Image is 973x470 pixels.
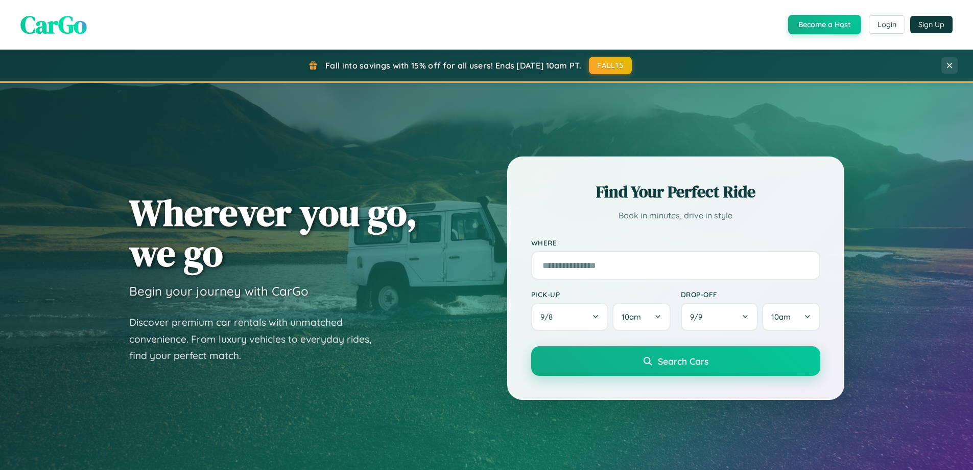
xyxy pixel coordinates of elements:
[540,312,558,322] span: 9 / 8
[681,290,820,299] label: Drop-off
[658,355,708,367] span: Search Cars
[622,312,641,322] span: 10am
[690,312,707,322] span: 9 / 9
[129,283,308,299] h3: Begin your journey with CarGo
[20,8,87,41] span: CarGo
[771,312,791,322] span: 10am
[325,60,581,71] span: Fall into savings with 15% off for all users! Ends [DATE] 10am PT.
[910,16,953,33] button: Sign Up
[788,15,861,34] button: Become a Host
[531,238,820,247] label: Where
[869,15,905,34] button: Login
[129,314,385,364] p: Discover premium car rentals with unmatched convenience. From luxury vehicles to everyday rides, ...
[531,208,820,223] p: Book in minutes, drive in style
[531,346,820,376] button: Search Cars
[762,303,820,331] button: 10am
[129,192,417,273] h1: Wherever you go, we go
[531,303,609,331] button: 9/8
[681,303,758,331] button: 9/9
[612,303,670,331] button: 10am
[531,181,820,203] h2: Find Your Perfect Ride
[531,290,671,299] label: Pick-up
[589,57,632,74] button: FALL15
